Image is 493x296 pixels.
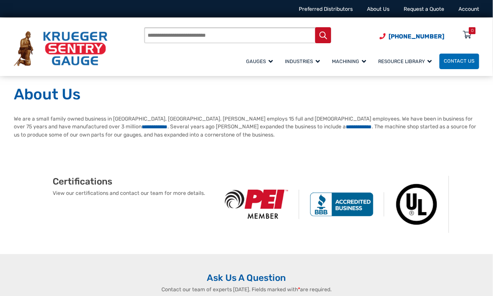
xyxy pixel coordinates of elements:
[242,52,281,70] a: Gauges
[299,6,353,12] a: Preferred Distributors
[444,58,475,64] span: Contact Us
[374,52,439,70] a: Resource Library
[332,58,367,64] span: Machining
[285,58,320,64] span: Industries
[214,190,299,219] img: PEI Member
[367,6,390,12] a: About Us
[458,6,479,12] a: Account
[439,54,479,69] a: Contact Us
[384,176,449,233] img: Underwriters Laboratories
[124,286,370,293] p: Contact our team of experts [DATE]. Fields marked with are required.
[299,192,384,216] img: BBB
[328,52,374,70] a: Machining
[471,27,474,34] div: 0
[14,272,479,283] h2: Ask Us A Question
[53,189,215,197] p: View our certifications and contact our team for more details.
[14,31,107,66] img: Krueger Sentry Gauge
[246,58,273,64] span: Gauges
[389,33,444,40] span: [PHONE_NUMBER]
[379,32,444,41] a: Phone Number (920) 434-8860
[14,115,479,139] p: We are a small family owned business in [GEOGRAPHIC_DATA], [GEOGRAPHIC_DATA]. [PERSON_NAME] emplo...
[404,6,444,12] a: Request a Quote
[379,58,432,64] span: Resource Library
[53,176,215,187] h2: Certifications
[281,52,328,70] a: Industries
[14,85,479,104] h1: About Us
